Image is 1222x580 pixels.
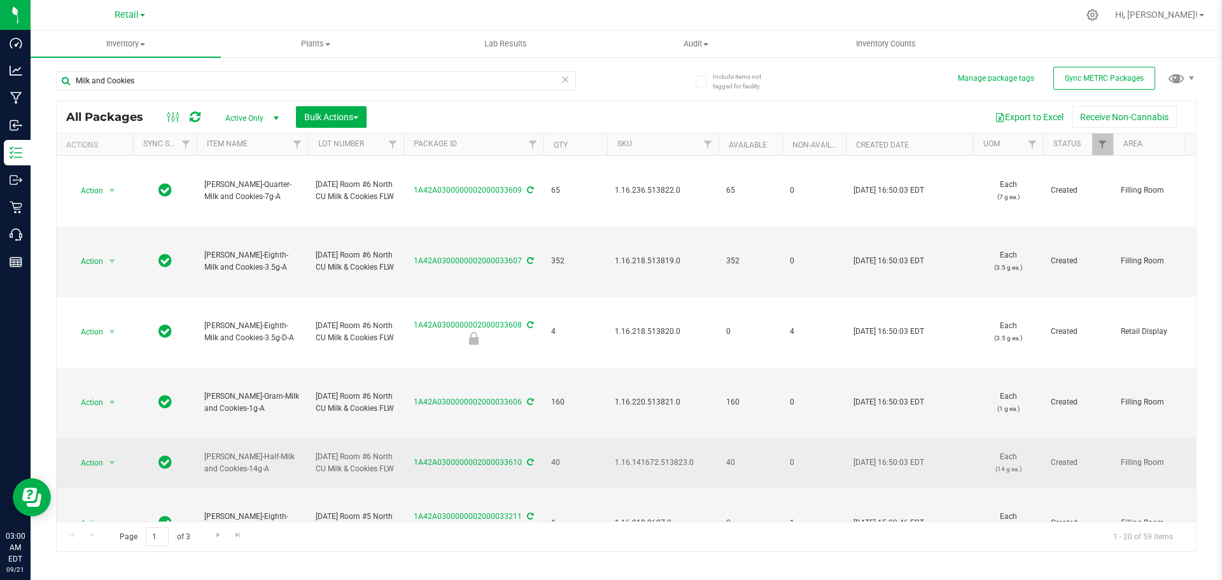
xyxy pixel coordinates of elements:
[204,451,300,475] span: [PERSON_NAME]-Half-Milk and Cookies-14g-A
[726,517,775,529] span: 0
[853,255,924,267] span: [DATE] 16:50:03 EDT
[853,457,924,469] span: [DATE] 16:50:03 EDT
[1121,517,1201,529] span: Filling Room
[1051,184,1106,197] span: Created
[525,458,533,467] span: Sync from Compliance System
[1115,10,1198,20] span: Hi, [PERSON_NAME]!
[1051,517,1106,529] span: Created
[10,146,22,159] inline-svg: Inventory
[615,517,711,529] span: 1.16.218.2627.0
[414,397,522,406] a: 1A42A0300000002000033606
[981,191,1036,203] p: (7 g ea.)
[981,320,1036,344] span: Each
[790,396,838,408] span: 0
[615,326,711,338] span: 1.16.218.513820.0
[525,397,533,406] span: Sync from Compliance System
[158,252,172,270] span: In Sync
[981,511,1036,535] span: Each
[726,396,775,408] span: 160
[316,511,396,535] span: [DATE] Room #5 North CU Milk & Cookies FLW
[1121,396,1201,408] span: Filling Room
[204,511,300,535] span: [PERSON_NAME]-Eighth-Milk and Cookies-3.5g
[316,320,396,344] span: [DATE] Room #6 North CU Milk & Cookies FLW
[158,453,172,471] span: In Sync
[1022,134,1043,155] a: Filter
[790,31,981,57] a: Inventory Counts
[69,454,104,472] span: Action
[981,332,1036,344] p: (3.5 g ea.)
[31,38,221,50] span: Inventory
[287,134,308,155] a: Filter
[551,255,600,267] span: 352
[229,527,248,544] a: Go to the last page
[10,37,22,50] inline-svg: Dashboard
[1053,67,1155,90] button: Sync METRC Packages
[1051,457,1106,469] span: Created
[981,249,1036,273] span: Each
[981,451,1036,475] span: Each
[316,451,396,475] span: [DATE] Room #6 North CU Milk & Cookies FLW
[104,514,120,532] span: select
[790,184,838,197] span: 0
[1121,457,1201,469] span: Filling Room
[69,182,104,200] span: Action
[790,255,838,267] span: 0
[551,326,600,338] span: 4
[615,396,711,408] span: 1.16.220.513821.0
[31,31,221,57] a: Inventory
[6,565,25,574] p: 09/21
[790,326,838,338] span: 4
[104,323,120,341] span: select
[104,454,120,472] span: select
[414,139,457,148] a: Package ID
[839,38,933,50] span: Inventory Counts
[601,31,791,57] a: Audit
[104,182,120,200] span: select
[304,112,358,122] span: Bulk Actions
[551,396,600,408] span: 160
[69,514,104,532] span: Action
[104,252,120,270] span: select
[1051,255,1106,267] span: Created
[1051,396,1106,408] span: Created
[109,527,200,547] span: Page of 3
[6,530,25,565] p: 03:00 AM EDT
[383,134,404,155] a: Filter
[551,457,600,469] span: 40
[10,92,22,104] inline-svg: Manufacturing
[158,393,172,411] span: In Sync
[1103,527,1183,546] span: 1 - 20 of 59 items
[853,184,924,197] span: [DATE] 16:50:03 EDT
[1065,74,1144,83] span: Sync METRC Packages
[221,31,411,57] a: Plants
[615,184,711,197] span: 1.16.236.513822.0
[853,396,924,408] span: [DATE] 16:50:03 EDT
[726,255,775,267] span: 352
[414,186,522,195] a: 1A42A0300000002000033609
[316,249,396,273] span: [DATE] Room #6 North CU Milk & Cookies FLW
[66,110,156,124] span: All Packages
[69,394,104,411] span: Action
[414,512,522,521] a: 1A42A0300000002000033211
[792,141,849,149] a: Non-Available
[158,514,172,532] span: In Sync
[525,321,533,329] span: Sync from Compliance System
[402,332,545,345] div: Newly Received
[221,38,411,50] span: Plants
[204,249,300,273] span: [PERSON_NAME]-Eighth-Milk and Cookies-3.5g-A
[204,390,300,415] span: [PERSON_NAME]-Gram-Milk and Cookies-1g-A
[411,31,601,57] a: Lab Results
[551,517,600,529] span: 1
[713,72,776,91] span: Include items not tagged for facility
[296,106,367,128] button: Bulk Actions
[523,134,544,155] a: Filter
[601,38,790,50] span: Audit
[10,201,22,214] inline-svg: Retail
[1085,9,1100,21] div: Manage settings
[981,403,1036,415] p: (1 g ea.)
[958,73,1034,84] button: Manage package tags
[204,320,300,344] span: [PERSON_NAME]-Eighth-Milk and Cookies-3.5g-D-A
[561,71,570,88] span: Clear
[10,174,22,186] inline-svg: Outbound
[13,478,51,516] iframe: Resource center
